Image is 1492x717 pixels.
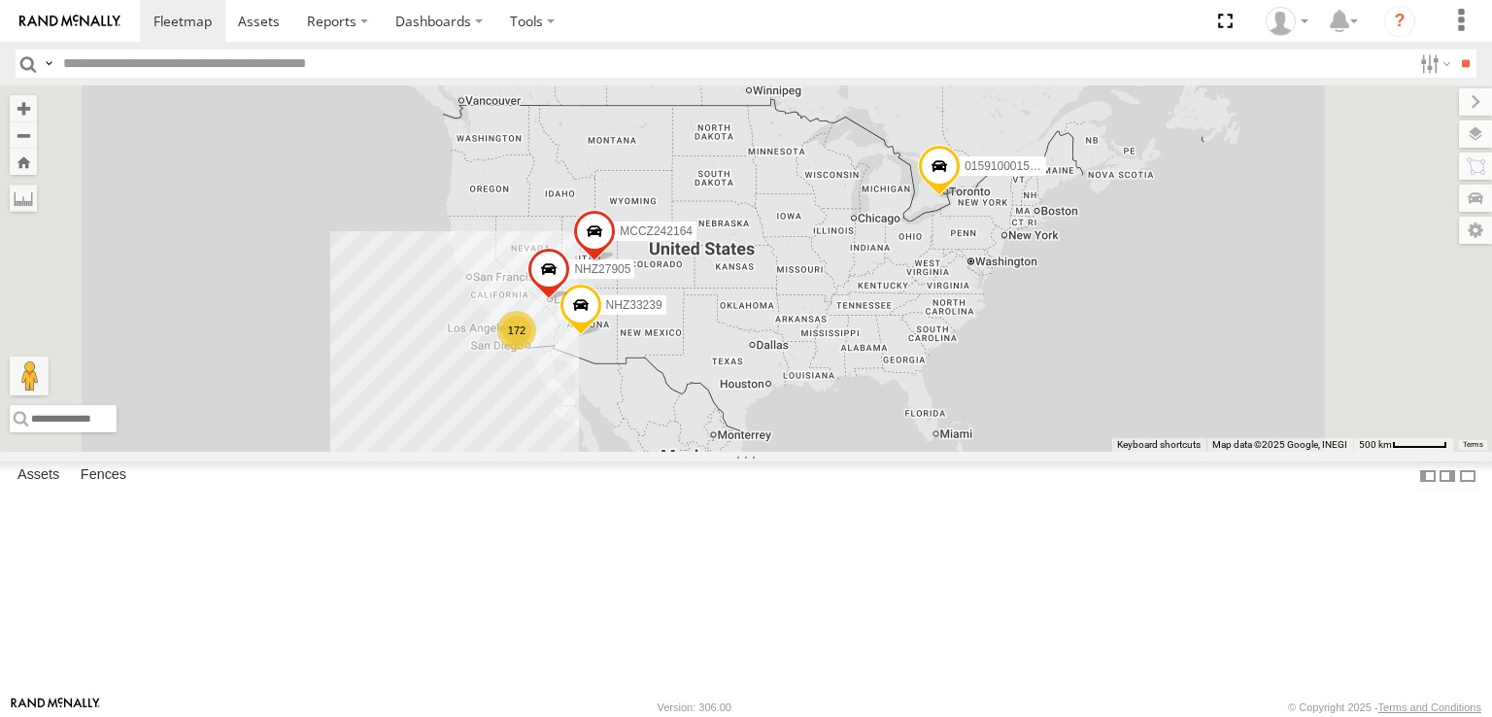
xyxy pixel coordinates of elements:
[10,185,37,212] label: Measure
[1384,6,1415,37] i: ?
[1212,439,1347,450] span: Map data ©2025 Google, INEGI
[10,95,37,121] button: Zoom in
[10,121,37,149] button: Zoom out
[658,701,731,713] div: Version: 306.00
[1463,440,1483,448] a: Terms (opens in new tab)
[497,311,536,350] div: 172
[574,262,630,276] span: NHZ27905
[41,50,56,78] label: Search Query
[1458,461,1477,490] label: Hide Summary Table
[1378,701,1481,713] a: Terms and Conditions
[606,297,662,311] span: NHZ33239
[1117,438,1201,452] button: Keyboard shortcuts
[10,149,37,175] button: Zoom Home
[10,357,49,395] button: Drag Pegman onto the map to open Street View
[8,462,69,490] label: Assets
[19,15,120,28] img: rand-logo.svg
[1459,217,1492,244] label: Map Settings
[1412,50,1454,78] label: Search Filter Options
[1359,439,1392,450] span: 500 km
[965,159,1062,173] span: 015910001545733
[1288,701,1481,713] div: © Copyright 2025 -
[11,698,100,717] a: Visit our Website
[620,223,693,237] span: MCCZ242164
[1438,461,1457,490] label: Dock Summary Table to the Right
[1259,7,1315,36] div: Zulema McIntosch
[1353,438,1453,452] button: Map Scale: 500 km per 53 pixels
[1418,461,1438,490] label: Dock Summary Table to the Left
[71,462,136,490] label: Fences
